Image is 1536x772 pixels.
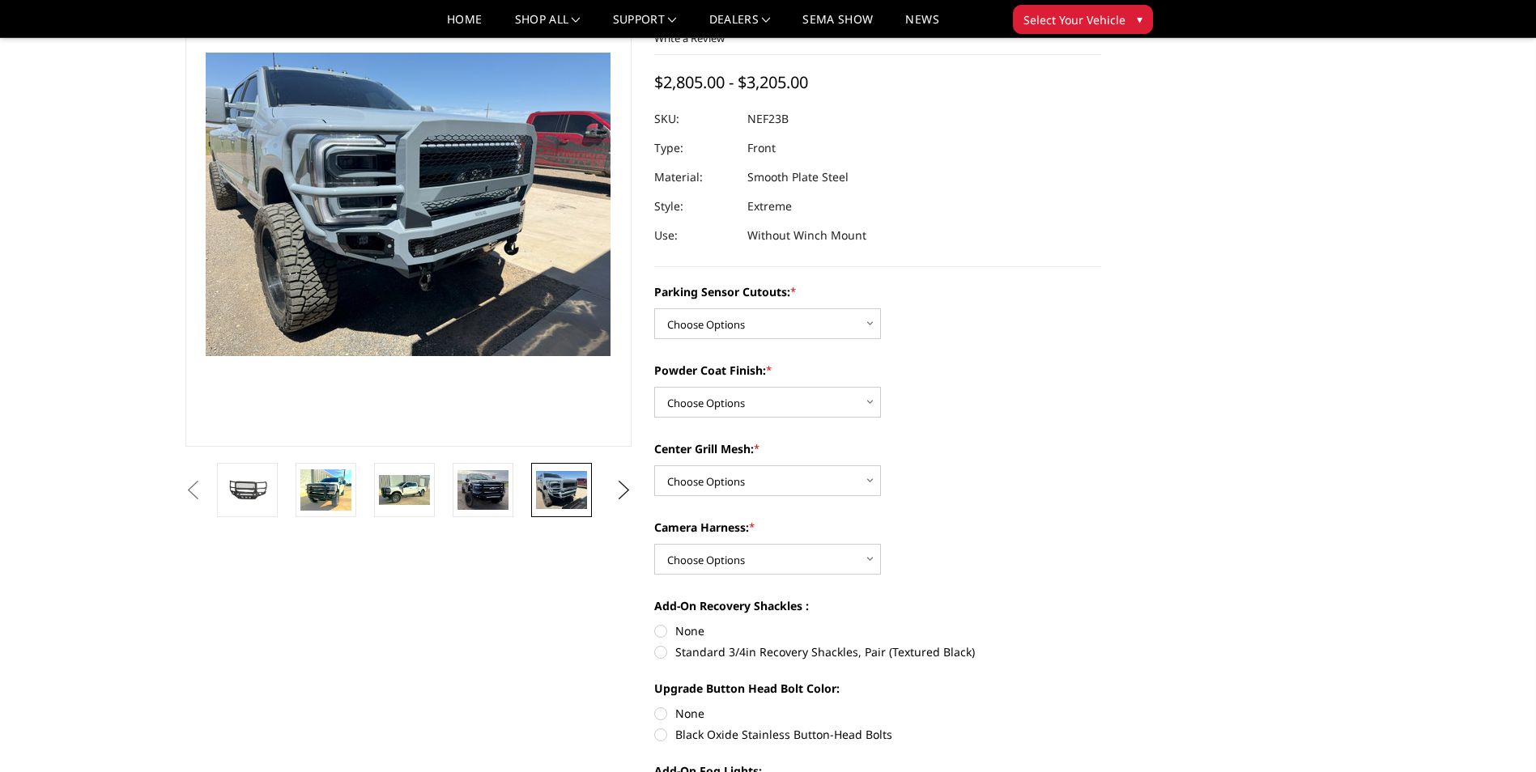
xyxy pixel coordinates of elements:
[611,478,636,503] button: Next
[654,705,1101,722] label: None
[654,283,1101,300] label: Parking Sensor Cutouts:
[536,471,587,509] img: 2023-2025 Ford F250-350 - Freedom Series - Extreme Front Bumper
[747,192,792,221] dd: Extreme
[654,163,735,192] dt: Material:
[654,362,1101,379] label: Powder Coat Finish:
[222,476,273,503] img: 2023-2025 Ford F250-350 - Freedom Series - Extreme Front Bumper
[654,134,735,163] dt: Type:
[457,470,508,510] img: 2023-2025 Ford F250-350 - Freedom Series - Extreme Front Bumper
[654,726,1101,743] label: Black Oxide Stainless Button-Head Bolts
[654,192,735,221] dt: Style:
[747,221,866,250] dd: Without Winch Mount
[654,519,1101,536] label: Camera Harness:
[654,31,725,45] a: Write a Review
[654,104,735,134] dt: SKU:
[654,221,735,250] dt: Use:
[1023,11,1125,28] span: Select Your Vehicle
[747,163,849,192] dd: Smooth Plate Steel
[515,14,581,37] a: shop all
[747,104,789,134] dd: NEF23B
[905,14,938,37] a: News
[1137,11,1142,28] span: ▾
[181,478,206,503] button: Previous
[300,469,351,511] img: 2023-2025 Ford F250-350 - Freedom Series - Extreme Front Bumper
[654,597,1101,614] label: Add-On Recovery Shackles :
[654,680,1101,697] label: Upgrade Button Head Bolt Color:
[747,134,776,163] dd: Front
[654,71,808,93] span: $2,805.00 - $3,205.00
[709,14,771,37] a: Dealers
[447,14,482,37] a: Home
[613,14,677,37] a: Support
[1013,5,1153,34] button: Select Your Vehicle
[654,643,1101,660] label: Standard 3/4in Recovery Shackles, Pair (Textured Black)
[654,622,1101,639] label: None
[802,14,873,37] a: SEMA Show
[379,475,430,506] img: 2023-2025 Ford F250-350 - Freedom Series - Extreme Front Bumper
[654,440,1101,457] label: Center Grill Mesh:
